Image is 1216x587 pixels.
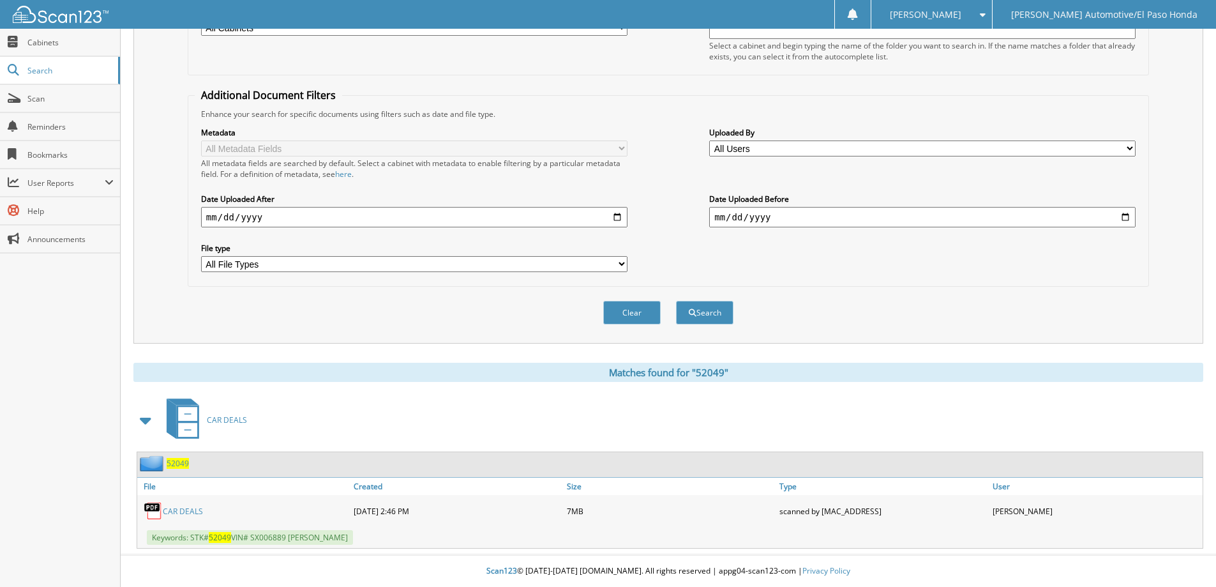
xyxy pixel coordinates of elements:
a: 52049 [167,458,189,469]
span: Scan123 [486,565,517,576]
legend: Additional Document Filters [195,88,342,102]
div: Select a cabinet and begin typing the name of the folder you want to search in. If the name match... [709,40,1136,62]
span: Scan [27,93,114,104]
div: scanned by [MAC_ADDRESS] [776,498,989,524]
a: Created [350,478,564,495]
span: [PERSON_NAME] [890,11,961,19]
label: Metadata [201,127,627,138]
img: PDF.png [144,501,163,521]
input: start [201,207,627,227]
div: Matches found for "52049" [133,363,1203,382]
span: Reminders [27,121,114,132]
button: Search [676,301,733,324]
div: All metadata fields are searched by default. Select a cabinet with metadata to enable filtering b... [201,158,627,179]
span: Help [27,206,114,217]
a: Size [564,478,777,495]
span: Bookmarks [27,149,114,160]
span: Announcements [27,234,114,245]
span: 52049 [209,532,231,543]
a: Type [776,478,989,495]
img: scan123-logo-white.svg [13,6,109,23]
label: Uploaded By [709,127,1136,138]
div: [DATE] 2:46 PM [350,498,564,524]
button: Clear [603,301,661,324]
span: Cabinets [27,37,114,48]
a: User [989,478,1203,495]
span: User Reports [27,178,105,188]
span: [PERSON_NAME] Automotive/El Paso Honda [1011,11,1197,19]
a: File [137,478,350,495]
div: © [DATE]-[DATE] [DOMAIN_NAME]. All rights reserved | appg04-scan123-com | [121,556,1216,587]
a: Privacy Policy [802,565,850,576]
span: Search [27,65,112,76]
label: Date Uploaded Before [709,194,1136,204]
label: File type [201,243,627,254]
iframe: Chat Widget [1152,526,1216,587]
span: CAR DEALS [207,415,247,425]
input: end [709,207,1136,227]
a: CAR DEALS [159,395,247,445]
label: Date Uploaded After [201,194,627,204]
a: here [335,169,352,179]
a: CAR DEALS [163,506,203,517]
div: Enhance your search for specific documents using filters such as date and file type. [195,109,1142,119]
img: folder2.png [140,455,167,471]
div: [PERSON_NAME] [989,498,1203,524]
span: Keywords: STK# VIN# SX006889 [PERSON_NAME] [147,530,353,545]
div: 7MB [564,498,777,524]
